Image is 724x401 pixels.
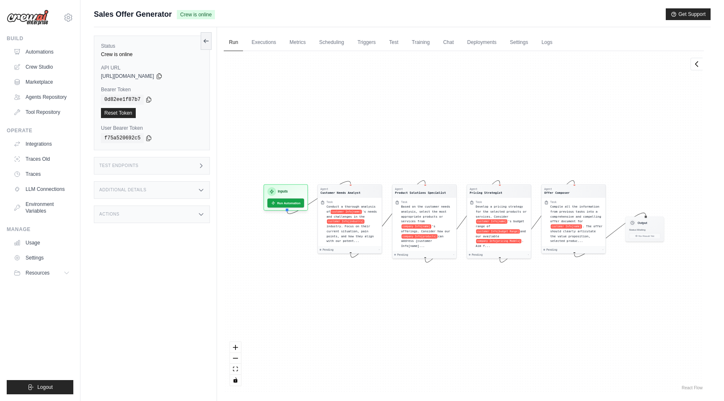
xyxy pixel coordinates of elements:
[230,342,241,353] button: zoom in
[10,90,73,104] a: Agents Repository
[397,253,408,256] span: Pending
[268,198,305,208] button: Run Automation
[10,137,73,151] a: Integrations
[528,253,530,256] div: -
[453,253,455,256] div: -
[177,10,215,19] span: Crew is online
[682,386,703,390] a: React Flow attribution
[476,229,526,238] span: and our available
[327,204,380,244] div: Conduct a thorough analysis of {customer Info[name]}'s needs and challenges in the {customer Info...
[7,226,73,233] div: Manage
[467,184,531,258] div: AgentPricing StrategistTaskDevelop a pricing strategy for the selected products or services. Cons...
[401,204,454,248] div: Based on the customer needs analysis, select the most appropriate products or services from {comp...
[546,248,557,252] span: Pending
[230,375,241,386] button: toggle interactivity
[321,191,360,195] div: Customer Needs Analyst
[314,34,349,51] a: Scheduling
[351,180,425,257] g: Edge from be1bbbbf4e902ee7b8da7311c20354b8 to dcd2e279d7edfb09867bebbade2b2ca1
[278,189,288,194] h3: Inputs
[470,191,502,195] div: Pricing Strategist
[476,200,482,204] div: Task
[476,220,525,228] span: 's budget range of
[101,133,144,143] code: f75a520692c5
[629,233,661,239] button: No Result Yet
[352,34,381,51] a: Triggers
[101,108,136,118] a: Reset Token
[10,105,73,119] a: Tool Repository
[26,270,49,276] span: Resources
[327,205,376,213] span: Conduct a thorough analysis of
[395,187,446,190] div: Agent
[500,180,574,262] g: Edge from 0eaee048558adbf2c85a89cccec13e43 to 1c513e4d390802ebff832241f27f254d
[230,342,241,386] div: React Flow controls
[10,183,73,196] a: LLM Connections
[327,210,377,218] span: 's needs and challenges in the
[101,125,203,131] label: User Bearer Token
[536,34,557,51] a: Logs
[476,205,527,218] span: Develop a pricing strategy for the selected products or services. Consider
[101,95,144,105] code: 0d82ee1f87b7
[476,219,508,224] span: customer Info[name]
[284,34,311,51] a: Metrics
[541,184,606,254] div: AgentOffer ComposerTaskCompile all the information from previous tasks into a comprehensive and c...
[327,200,333,204] div: Task
[224,34,243,51] a: Run
[470,187,502,190] div: Agent
[7,10,49,26] img: Logo
[462,34,502,51] a: Deployments
[401,224,450,233] span: 's offerings. Consider how our
[264,184,308,211] div: InputsRun Automation
[544,191,570,195] div: Offer Composer
[10,60,73,74] a: Crew Studio
[99,163,139,168] h3: Test Endpoints
[472,253,483,256] span: Pending
[384,34,403,51] a: Test
[99,212,119,217] h3: Actions
[401,205,450,223] span: Based on the customer needs analysis, select the most appropriate products or services from
[101,51,203,58] div: Crew is online
[10,75,73,89] a: Marketplace
[321,187,360,190] div: Agent
[402,234,438,238] span: company Info[products]
[476,239,524,248] span: . Aim f...
[551,200,557,204] div: Task
[626,216,665,242] div: OutputStatus:WaitingNo Result Yet
[101,43,203,49] label: Status
[7,35,73,42] div: Build
[401,234,444,248] span: can address {customer Info[name]...
[551,204,603,244] div: Compile all the information from previous tasks into a comprehensive and compelling offer documen...
[246,34,281,51] a: Executions
[10,198,73,218] a: Environment Variables
[318,184,382,254] div: AgentCustomer Needs AnalystTaskConduct a thorough analysis ofcustomer Info[name]'s needs and chal...
[287,181,351,214] g: Edge from inputsNode to be1bbbbf4e902ee7b8da7311c20354b8
[10,251,73,265] a: Settings
[7,127,73,134] div: Operate
[37,384,53,391] span: Logout
[10,236,73,249] a: Usage
[327,219,365,224] span: customer Info[industry]
[327,224,374,242] span: industry. Focus on their current situation, pain points, and how they align with our potent...
[476,229,520,234] span: customer Info[budget Range]
[551,205,601,223] span: Compile all the information from previous tasks into a comprehensive and compelling offer documen...
[551,224,603,242] span: . The offer should clearly articulate the value proposition, selected produc...
[551,224,582,229] span: customer Info[name]
[395,191,446,195] div: Product Solutions Specialist
[425,180,500,262] g: Edge from dcd2e279d7edfb09867bebbade2b2ca1 to 0eaee048558adbf2c85a89cccec13e43
[7,380,73,394] button: Logout
[230,364,241,375] button: fit view
[602,248,604,252] div: -
[94,8,172,20] span: Sales Offer Generator
[407,34,435,51] a: Training
[10,167,73,181] a: Traces
[392,184,457,258] div: AgentProduct Solutions SpecialistTaskBased on the customer needs analysis, select the most approp...
[10,45,73,59] a: Automations
[379,248,380,252] div: -
[101,73,154,80] span: [URL][DOMAIN_NAME]
[666,8,711,20] button: Get Support
[401,200,408,204] div: Task
[10,266,73,280] button: Resources
[682,361,724,401] div: Chat Widget
[505,34,533,51] a: Settings
[101,64,203,71] label: API URL
[331,210,362,214] span: customer Info[name]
